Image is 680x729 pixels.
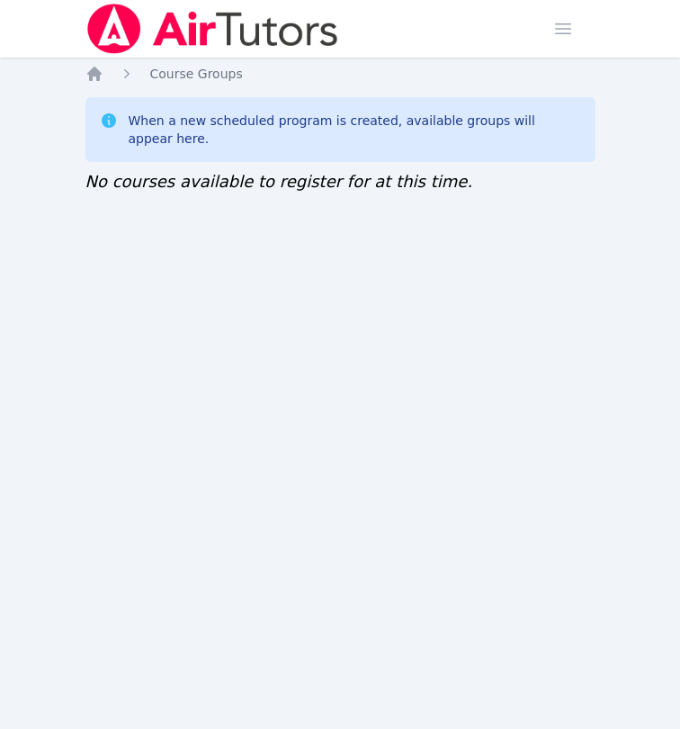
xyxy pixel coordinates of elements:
[85,172,473,191] span: No courses available to register for at this time.
[129,112,581,148] div: When a new scheduled program is created, available groups will appear here.
[85,4,340,54] img: Air Tutors
[85,65,595,83] nav: Breadcrumb
[150,67,243,81] span: Course Groups
[150,65,243,83] a: Course Groups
